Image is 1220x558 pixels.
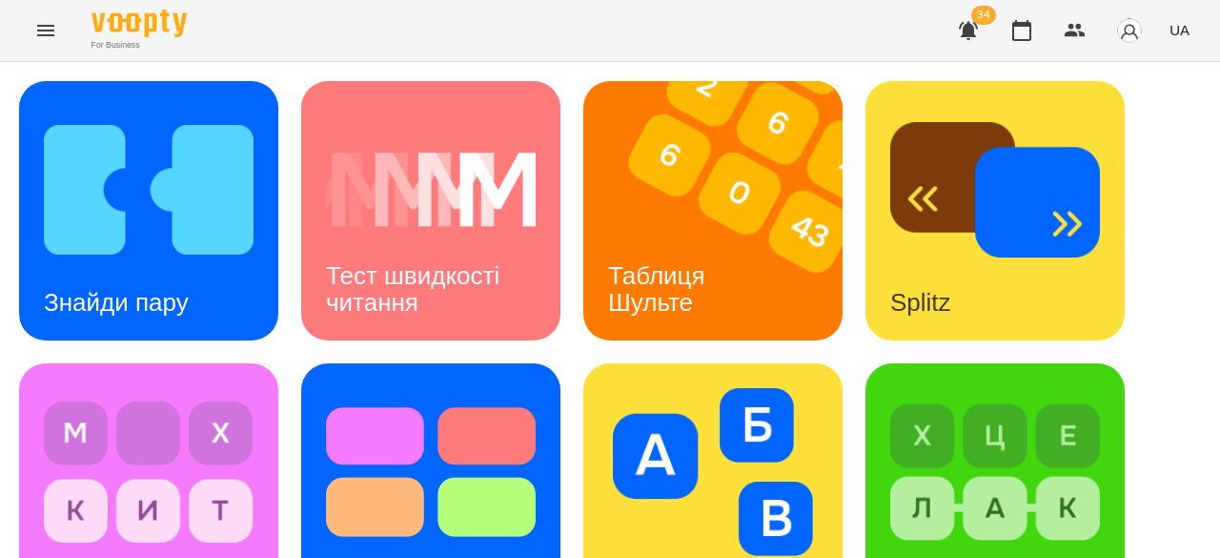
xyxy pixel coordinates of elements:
a: Тест швидкості читанняТест швидкості читання [301,81,560,341]
img: Філворди [44,388,254,556]
span: 34 [971,6,996,25]
span: UA [1169,20,1189,40]
button: UA [1162,12,1197,48]
img: Тест швидкості читання [326,106,536,274]
img: Алфавіт [608,388,818,556]
h3: Тест швидкості читання [326,261,506,316]
h3: Splitz [890,288,951,317]
a: Таблиця ШультеТаблиця Шульте [583,81,843,341]
a: Знайди паруЗнайди пару [19,81,278,341]
img: Тест Струпа [326,388,536,556]
button: Menu [23,8,69,53]
img: Знайди слово [890,388,1100,556]
h3: Знайди пару [44,288,189,317]
a: SplitzSplitz [865,81,1125,341]
img: avatar_s.png [1116,17,1143,44]
img: Splitz [890,106,1100,274]
span: For Business [91,39,187,52]
img: Таблиця Шульте [583,81,866,341]
h3: Таблиця Шульте [608,261,712,316]
img: Знайди пару [44,106,254,274]
img: Voopty Logo [91,10,187,37]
